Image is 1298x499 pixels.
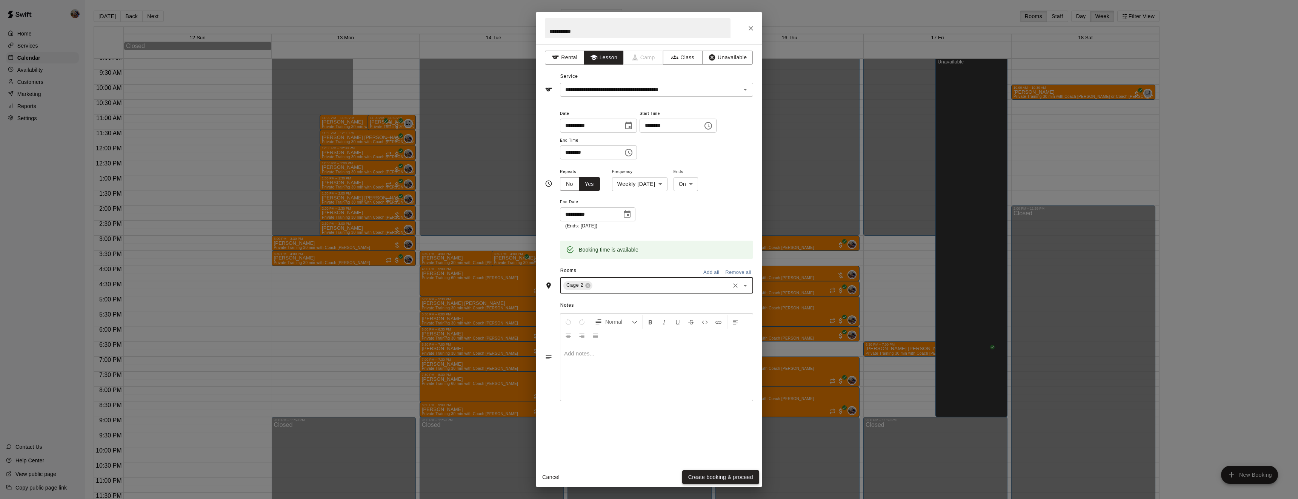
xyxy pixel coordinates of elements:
span: Camps can only be created in the Services page [624,51,663,65]
svg: Notes [545,354,552,361]
p: (Ends: [DATE]) [565,222,630,230]
button: No [560,177,579,191]
button: Center Align [562,329,575,342]
button: Choose time, selected time is 4:00 PM [701,118,716,133]
svg: Service [545,86,552,93]
span: Start Time [640,109,717,119]
button: Format Underline [671,315,684,329]
button: Left Align [729,315,742,329]
div: outlined button group [560,177,600,191]
button: Formatting Options [592,315,641,329]
button: Undo [562,315,575,329]
div: Booking time is available [579,243,638,256]
button: Insert Link [712,315,725,329]
button: Choose date, selected date is Nov 19, 2025 [620,207,635,222]
span: Notes [560,300,753,312]
button: Format Italics [658,315,671,329]
button: Format Strikethrough [685,315,698,329]
div: On [674,177,698,191]
button: Open [740,280,751,291]
span: Normal [605,318,632,326]
button: Redo [575,315,588,329]
button: Add all [699,267,723,278]
button: Unavailable [702,51,753,65]
span: Frequency [612,167,667,177]
button: Cancel [539,470,563,484]
span: End Time [560,136,637,146]
button: Remove all [723,267,753,278]
button: Close [744,22,758,35]
span: Ends [674,167,698,177]
svg: Rooms [545,282,552,289]
button: Rental [545,51,584,65]
button: Lesson [584,51,624,65]
button: Class [663,51,703,65]
button: Right Align [575,329,588,342]
span: Cage 2 [563,281,586,289]
svg: Timing [545,180,552,187]
button: Format Bold [644,315,657,329]
span: Repeats [560,167,606,177]
button: Insert Code [698,315,711,329]
button: Create booking & proceed [682,470,759,484]
button: Choose time, selected time is 5:00 PM [621,145,636,160]
span: End Date [560,197,635,207]
div: Cage 2 [563,281,592,290]
div: Weekly [DATE] [612,177,667,191]
span: Rooms [560,268,577,273]
button: Yes [579,177,600,191]
button: Choose date, selected date is Oct 15, 2025 [621,118,636,133]
button: Justify Align [589,329,602,342]
button: Clear [730,280,741,291]
span: Date [560,109,637,119]
button: Open [740,84,751,95]
span: Service [560,74,578,79]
